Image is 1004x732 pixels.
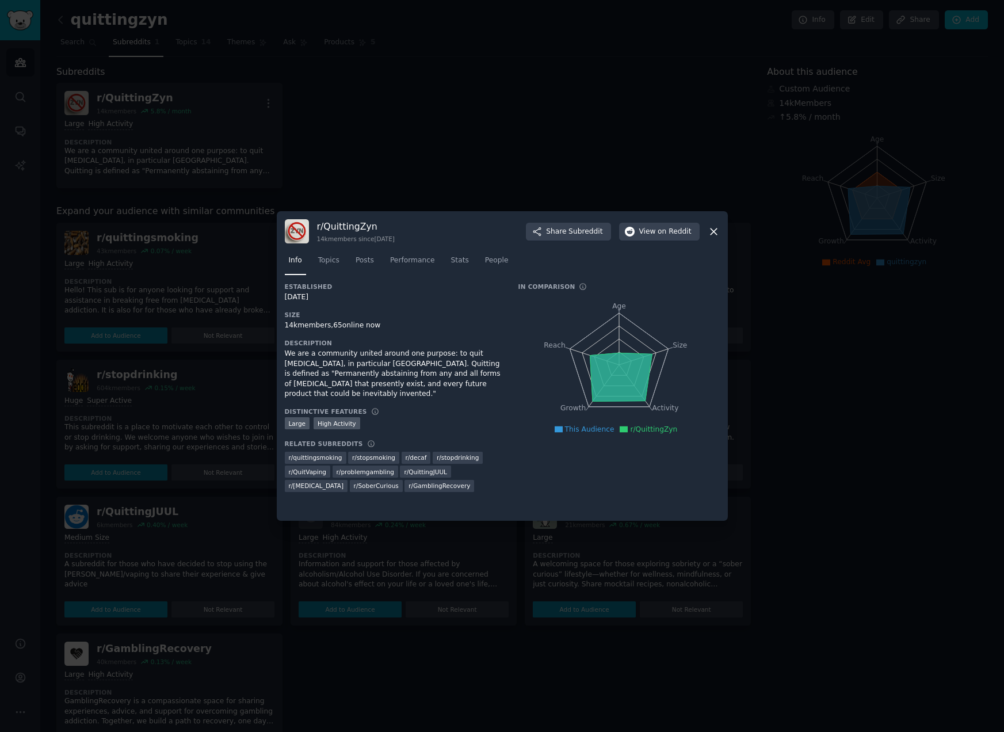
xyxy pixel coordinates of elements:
[285,251,306,275] a: Info
[317,235,395,243] div: 14k members since [DATE]
[485,256,509,266] span: People
[352,251,378,275] a: Posts
[289,468,327,476] span: r/ QuitVaping
[447,251,473,275] a: Stats
[285,417,310,429] div: Large
[337,468,394,476] span: r/ problemgambling
[652,405,678,413] tspan: Activity
[526,223,610,241] button: ShareSubreddit
[318,256,339,266] span: Topics
[673,341,687,349] tspan: Size
[546,227,602,237] span: Share
[639,227,692,237] span: View
[314,417,360,429] div: High Activity
[285,292,502,303] div: [DATE]
[409,482,470,490] span: r/ GamblingRecovery
[481,251,513,275] a: People
[314,251,343,275] a: Topics
[437,453,479,462] span: r/ stopdrinking
[451,256,469,266] span: Stats
[285,440,363,448] h3: Related Subreddits
[289,453,342,462] span: r/ quittingsmoking
[658,227,691,237] span: on Reddit
[285,311,502,319] h3: Size
[285,219,309,243] img: QuittingZyn
[619,223,700,241] button: Viewon Reddit
[285,349,502,399] div: We are a community united around one purpose: to quit [MEDICAL_DATA], in particular [GEOGRAPHIC_D...
[356,256,374,266] span: Posts
[285,283,502,291] h3: Established
[406,453,427,462] span: r/ decaf
[352,453,395,462] span: r/ stopsmoking
[568,227,602,237] span: Subreddit
[565,425,614,433] span: This Audience
[630,425,677,433] span: r/QuittingZyn
[612,302,626,310] tspan: Age
[285,321,502,331] div: 14k members, 65 online now
[289,482,344,490] span: r/ [MEDICAL_DATA]
[285,407,367,415] h3: Distinctive Features
[285,339,502,347] h3: Description
[390,256,435,266] span: Performance
[354,482,399,490] span: r/ SoberCurious
[386,251,439,275] a: Performance
[544,341,566,349] tspan: Reach
[560,405,586,413] tspan: Growth
[518,283,575,291] h3: In Comparison
[404,468,446,476] span: r/ QuittingJUUL
[289,256,302,266] span: Info
[317,220,395,232] h3: r/ QuittingZyn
